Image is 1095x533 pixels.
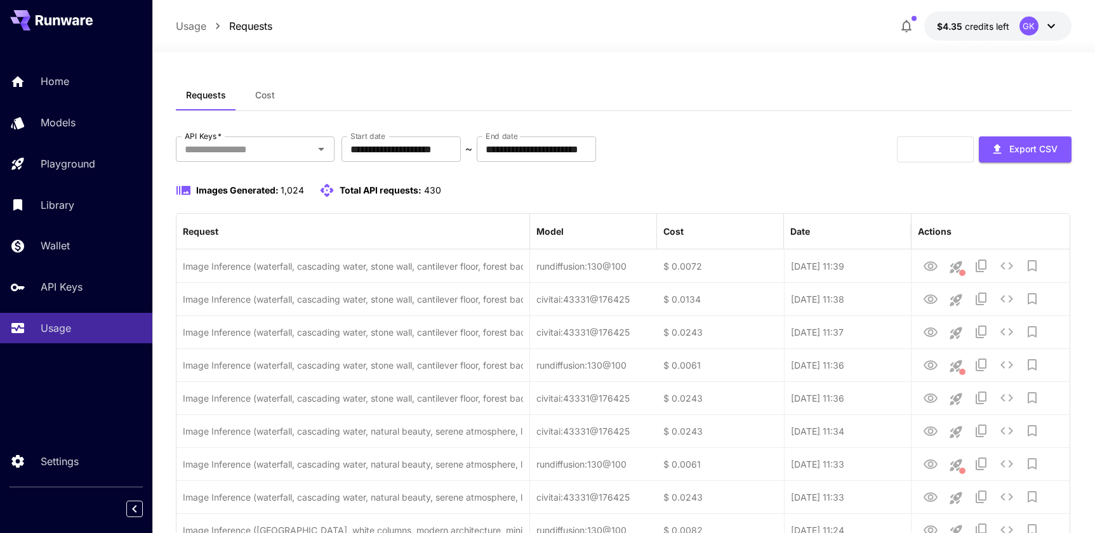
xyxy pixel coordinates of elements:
[41,320,71,336] p: Usage
[136,497,152,520] div: Collapse sidebar
[1032,472,1095,533] iframe: Chat Widget
[312,140,330,158] button: Open
[937,21,965,32] span: $4.35
[196,185,279,195] span: Images Generated:
[979,136,1072,162] button: Export CSV
[185,131,222,141] label: API Keys
[41,197,74,213] p: Library
[255,89,275,101] span: Cost
[924,11,1072,41] button: $4.35048GK
[176,18,206,34] a: Usage
[790,226,810,237] div: Date
[663,226,684,237] div: Cost
[41,454,79,469] p: Settings
[41,74,69,89] p: Home
[536,226,564,237] div: Model
[41,238,70,253] p: Wallet
[965,21,1009,32] span: credits left
[1032,472,1095,533] div: 채팅 위젯
[229,18,272,34] a: Requests
[281,185,304,195] span: 1,024
[340,185,421,195] span: Total API requests:
[1019,16,1039,36] div: GK
[183,226,218,237] div: Request
[126,501,143,517] button: Collapse sidebar
[424,185,441,195] span: 430
[465,141,472,157] p: ~
[937,20,1009,33] div: $4.35048
[41,115,76,130] p: Models
[41,156,95,171] p: Playground
[350,131,385,141] label: Start date
[186,89,226,101] span: Requests
[41,279,83,294] p: API Keys
[486,131,517,141] label: End date
[176,18,272,34] nav: breadcrumb
[918,226,952,237] div: Actions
